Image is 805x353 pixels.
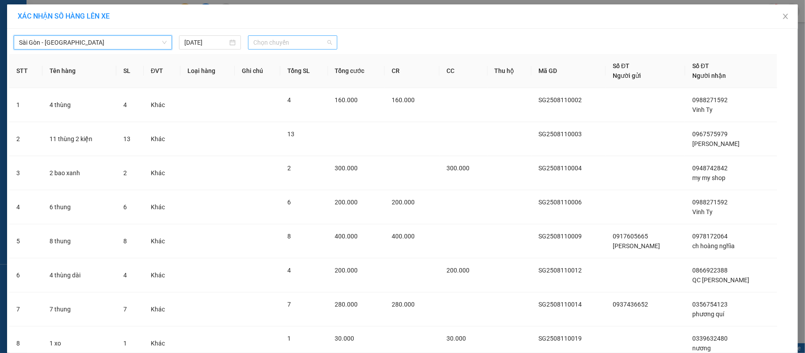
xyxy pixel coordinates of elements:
span: 200.000 [335,267,358,274]
span: 300.000 [446,165,469,172]
td: 1 [9,88,42,122]
span: 13 [123,135,130,142]
span: QC [PERSON_NAME] [692,276,749,284]
th: Loại hàng [180,54,235,88]
span: 0866922388 [692,267,728,274]
span: 30.000 [335,335,355,342]
th: Mã GD [531,54,606,88]
span: 0967575979 [692,130,728,138]
span: [PERSON_NAME] [692,140,740,147]
span: 13 [287,130,294,138]
span: 200.000 [335,199,358,206]
div: Chọn chuyến [249,55,318,65]
span: Vinh Ty [692,106,713,113]
th: CC [439,54,488,88]
td: 2 [9,122,42,156]
div: Chọn chuyến [244,53,324,67]
span: SG2508110009 [538,233,582,240]
td: 7 thung [42,292,116,326]
th: Tên hàng [42,54,116,88]
span: SG2508110006 [538,199,582,206]
th: Thu hộ [488,54,532,88]
td: 5 [9,224,42,258]
span: 0937436652 [613,301,648,308]
td: 2 bao xanh [42,156,116,190]
td: 6 thung [42,190,116,224]
span: 30.000 [446,335,466,342]
div: 07:00 - 50H-29.456 [249,69,318,79]
span: SG2508110012 [538,267,582,274]
th: SL [116,54,144,88]
td: 7 [9,292,42,326]
span: 0356754123 [692,301,728,308]
th: Ghi chú [235,54,281,88]
span: 200.000 [392,199,415,206]
span: [PERSON_NAME] [613,242,660,249]
span: 280.000 [392,301,415,308]
span: Người nhận [692,72,726,79]
td: 11 thùng 2 kiện [42,122,116,156]
span: 0988271592 [692,96,728,104]
span: 4 [123,272,127,279]
td: Khác [144,224,180,258]
span: SG2508110004 [538,165,582,172]
span: Chọn chuyến [253,36,332,49]
td: 3 [9,156,42,190]
span: Số ĐT [692,62,709,69]
span: XÁC NHẬN SỐ HÀNG LÊN XE [18,12,110,20]
div: 19:00 - 50H-801.55 [249,84,318,93]
span: 0978172064 [692,233,728,240]
span: 160.000 [335,96,358,104]
span: 4 [123,101,127,108]
span: 400.000 [392,233,415,240]
td: Khác [144,122,180,156]
span: 160.000 [392,96,415,104]
span: 280.000 [335,301,358,308]
span: Người gửi [613,72,641,79]
span: 8 [287,233,291,240]
span: 1 [123,340,127,347]
span: Số ĐT [613,62,630,69]
span: 2 [123,169,127,176]
td: Khác [144,88,180,122]
span: 2 [287,165,291,172]
td: Khác [144,190,180,224]
td: 8 thung [42,224,116,258]
th: ĐVT [144,54,180,88]
td: Khác [144,258,180,292]
span: 0988271592 [692,199,728,206]
span: 4 [287,267,291,274]
span: 200.000 [446,267,469,274]
span: 1 [287,335,291,342]
th: STT [9,54,42,88]
td: 4 thùng dài [42,258,116,292]
span: 6 [287,199,291,206]
td: Khác [144,156,180,190]
span: 7 [123,306,127,313]
span: 0339632480 [692,335,728,342]
span: 7 [287,301,291,308]
span: 400.000 [335,233,358,240]
span: phương quí [692,311,724,318]
span: nương [692,345,711,352]
span: 4 [287,96,291,104]
td: 6 [9,258,42,292]
span: SG2508110014 [538,301,582,308]
button: Close [773,4,798,29]
span: 300.000 [335,165,358,172]
span: SG2508110003 [538,130,582,138]
span: ch hoàng nghĩa [692,242,735,249]
input: 12/08/2025 [184,38,228,47]
span: SG2508110019 [538,335,582,342]
th: Tổng cước [328,54,385,88]
span: my my shop [692,174,725,181]
span: 6 [123,203,127,211]
td: 4 [9,190,42,224]
span: 8 [123,238,127,245]
span: 0948742842 [692,165,728,172]
td: 4 thùng [42,88,116,122]
td: Khác [144,292,180,326]
span: Sài Gòn - Đam Rông [19,36,167,49]
span: Vinh Ty [692,208,713,215]
th: CR [385,54,439,88]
